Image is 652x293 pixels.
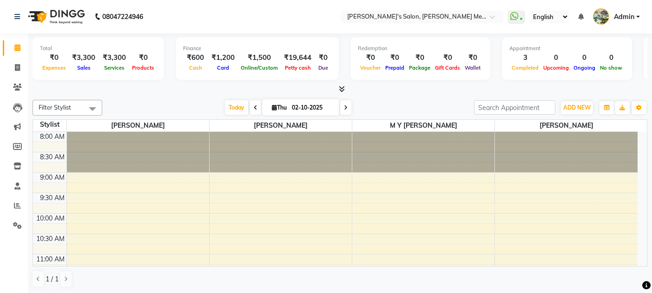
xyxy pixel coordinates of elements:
[509,65,541,71] span: Completed
[541,52,571,63] div: 0
[38,193,66,203] div: 9:30 AM
[38,132,66,142] div: 8:00 AM
[598,52,625,63] div: 0
[289,101,336,115] input: 2025-10-02
[68,52,99,63] div: ₹3,300
[99,52,130,63] div: ₹3,300
[383,65,407,71] span: Prepaid
[509,52,541,63] div: 3
[433,52,462,63] div: ₹0
[495,120,638,131] span: [PERSON_NAME]
[563,104,591,111] span: ADD NEW
[34,254,66,264] div: 11:00 AM
[509,45,625,52] div: Appointment
[33,120,66,130] div: Stylist
[598,65,625,71] span: No show
[225,100,248,115] span: Today
[34,214,66,223] div: 10:00 AM
[39,104,71,111] span: Filter Stylist
[352,120,494,131] span: m y [PERSON_NAME]
[38,173,66,182] div: 9:00 AM
[208,52,238,63] div: ₹1,200
[46,274,59,284] span: 1 / 1
[40,52,68,63] div: ₹0
[462,52,483,63] div: ₹0
[183,52,208,63] div: ₹600
[215,65,231,71] span: Card
[316,65,330,71] span: Due
[238,65,280,71] span: Online/Custom
[358,65,383,71] span: Voucher
[280,52,315,63] div: ₹19,644
[358,52,383,63] div: ₹0
[38,152,66,162] div: 8:30 AM
[130,65,157,71] span: Products
[462,65,483,71] span: Wallet
[315,52,331,63] div: ₹0
[67,120,209,131] span: [PERSON_NAME]
[593,8,609,25] img: Admin
[383,52,407,63] div: ₹0
[34,234,66,244] div: 10:30 AM
[40,65,68,71] span: Expenses
[210,120,352,131] span: [PERSON_NAME]
[407,65,433,71] span: Package
[75,65,93,71] span: Sales
[358,45,483,52] div: Redemption
[102,65,127,71] span: Services
[130,52,157,63] div: ₹0
[541,65,571,71] span: Upcoming
[102,4,143,30] b: 08047224946
[40,45,157,52] div: Total
[283,65,313,71] span: Petty cash
[24,4,87,30] img: logo
[571,52,598,63] div: 0
[270,104,289,111] span: Thu
[571,65,598,71] span: Ongoing
[474,100,555,115] input: Search Appointment
[183,45,331,52] div: Finance
[561,101,593,114] button: ADD NEW
[187,65,204,71] span: Cash
[614,12,634,22] span: Admin
[238,52,280,63] div: ₹1,500
[407,52,433,63] div: ₹0
[433,65,462,71] span: Gift Cards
